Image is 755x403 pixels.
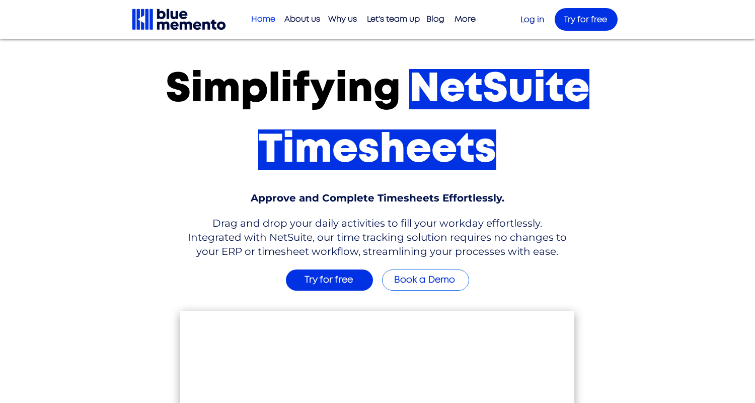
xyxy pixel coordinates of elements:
[166,69,401,109] span: Simplifying
[246,11,279,28] a: Home
[564,16,607,24] span: Try for free
[246,11,481,28] nav: Site
[251,192,504,204] span: Approve and Complete Timesheets Effortlessly.
[258,69,589,170] span: NetSuite Timesheets
[286,270,373,291] a: Try for free
[449,11,481,28] p: More
[305,276,353,285] span: Try for free
[246,11,280,28] p: Home
[362,11,425,28] p: Let's team up
[382,270,469,291] a: Book a Demo
[555,8,618,31] a: Try for free
[188,217,567,257] span: Drag and drop your daily activities to fill your workday effortlessly. Integrated with NetSuite, ...
[421,11,449,28] a: Blog
[279,11,323,28] a: About us
[520,16,544,24] a: Log in
[279,11,325,28] p: About us
[131,8,227,31] img: Blue Memento black logo
[323,11,362,28] a: Why us
[362,11,421,28] a: Let's team up
[394,276,455,285] span: Book a Demo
